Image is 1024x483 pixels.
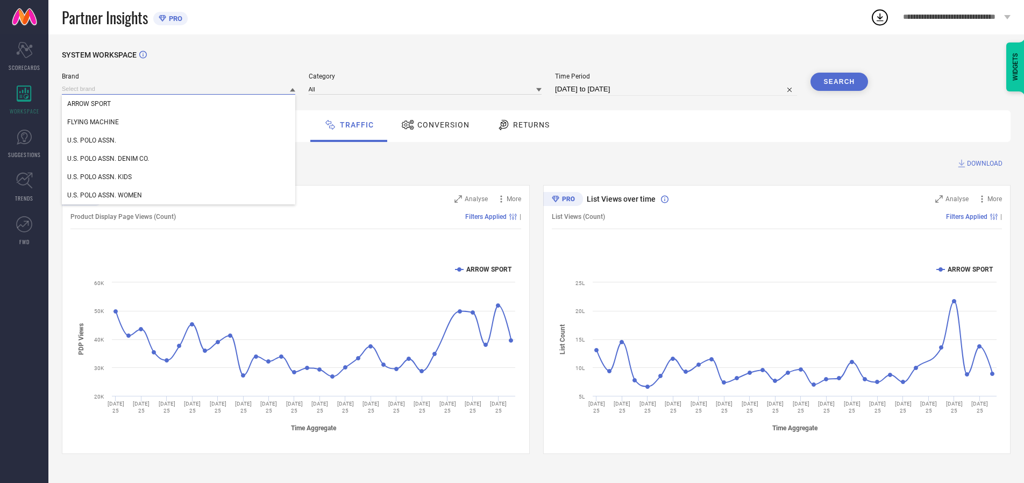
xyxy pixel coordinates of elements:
text: [DATE] 25 [465,401,481,414]
text: [DATE] 25 [741,401,758,414]
span: Analyse [945,195,969,203]
svg: Zoom [935,195,943,203]
span: Traffic [340,120,374,129]
input: Select time period [555,83,797,96]
span: WORKSPACE [10,107,39,115]
span: SUGGESTIONS [8,151,41,159]
span: List Views over time [587,195,656,203]
div: ARROW SPORT [62,95,295,113]
div: FLYING MACHINE [62,113,295,131]
text: 40K [94,337,104,343]
tspan: Time Aggregate [291,424,337,432]
tspan: PDP Views [77,323,85,355]
text: [DATE] 25 [588,401,605,414]
span: ARROW SPORT [67,100,111,108]
text: [DATE] 25 [337,401,354,414]
span: Returns [513,120,550,129]
text: [DATE] 25 [792,401,809,414]
span: List Views (Count) [552,213,605,221]
text: [DATE] 25 [439,401,456,414]
div: Open download list [870,8,890,27]
span: U.S. POLO ASSN. WOMEN [67,191,142,199]
span: U.S. POLO ASSN. DENIM CO. [67,155,149,162]
text: 20L [575,308,585,314]
text: 25L [575,280,585,286]
text: 20K [94,394,104,400]
text: 15L [575,337,585,343]
span: Brand [62,73,295,80]
text: [DATE] 25 [945,401,962,414]
text: [DATE] 25 [311,401,328,414]
text: [DATE] 25 [869,401,886,414]
text: [DATE] 25 [639,401,656,414]
text: [DATE] 25 [414,401,430,414]
div: U.S. POLO ASSN. [62,131,295,150]
button: Search [810,73,869,91]
div: U.S. POLO ASSN. DENIM CO. [62,150,295,168]
text: 10L [575,365,585,371]
text: [DATE] 25 [184,401,201,414]
text: 50K [94,308,104,314]
text: [DATE] 25 [767,401,784,414]
span: Category [309,73,542,80]
svg: Zoom [454,195,462,203]
span: FWD [19,238,30,246]
text: [DATE] 25 [920,401,937,414]
text: [DATE] 25 [388,401,405,414]
span: | [1000,213,1002,221]
text: [DATE] 25 [716,401,733,414]
span: FLYING MACHINE [67,118,119,126]
span: DOWNLOAD [967,158,1002,169]
text: [DATE] 25 [286,401,303,414]
div: U.S. POLO ASSN. KIDS [62,168,295,186]
span: More [987,195,1002,203]
text: 60K [94,280,104,286]
span: Time Period [555,73,797,80]
text: [DATE] 25 [818,401,835,414]
span: U.S. POLO ASSN. [67,137,116,144]
text: [DATE] 25 [614,401,630,414]
text: [DATE] 25 [108,401,124,414]
text: [DATE] 25 [159,401,175,414]
tspan: Time Aggregate [772,424,817,432]
tspan: List Count [559,324,566,354]
text: ARROW SPORT [466,266,512,273]
div: U.S. POLO ASSN. WOMEN [62,186,295,204]
span: Conversion [417,120,470,129]
text: ARROW SPORT [948,266,993,273]
input: Select brand [62,83,295,95]
text: [DATE] 25 [133,401,150,414]
text: 30K [94,365,104,371]
text: [DATE] 25 [843,401,860,414]
text: [DATE] 25 [362,401,379,414]
span: Filters Applied [465,213,507,221]
text: [DATE] 25 [210,401,226,414]
span: Partner Insights [62,6,148,29]
span: TRENDS [15,194,33,202]
div: Premium [543,192,583,208]
span: Product Display Page Views (Count) [70,213,176,221]
span: | [520,213,521,221]
span: More [507,195,521,203]
text: [DATE] 25 [665,401,681,414]
text: [DATE] 25 [690,401,707,414]
text: 5L [579,394,585,400]
span: U.S. POLO ASSN. KIDS [67,173,132,181]
text: [DATE] 25 [260,401,277,414]
span: SYSTEM WORKSPACE [62,51,137,59]
text: [DATE] 25 [235,401,252,414]
span: Analyse [465,195,488,203]
span: SCORECARDS [9,63,40,72]
span: Filters Applied [946,213,987,221]
span: PRO [166,15,182,23]
text: [DATE] 25 [490,401,507,414]
text: [DATE] 25 [894,401,911,414]
text: [DATE] 25 [971,401,988,414]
